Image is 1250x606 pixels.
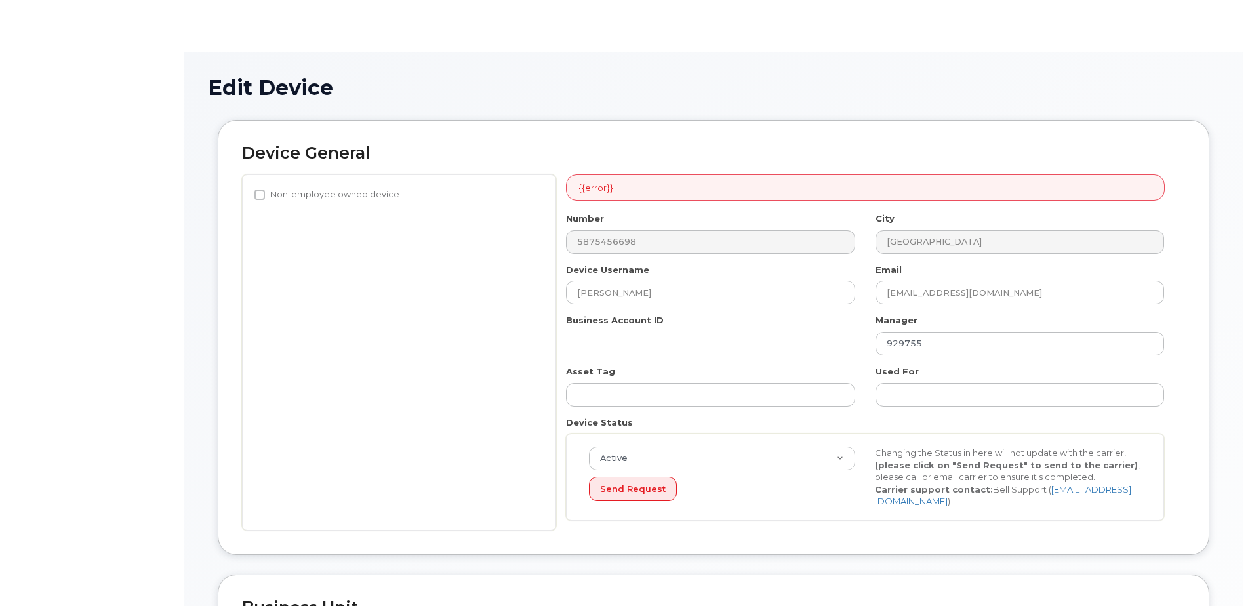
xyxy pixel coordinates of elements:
div: {{error}} [566,174,1165,201]
label: Asset Tag [566,365,615,378]
strong: Carrier support contact: [875,484,993,495]
strong: (please click on "Send Request" to send to the carrier) [875,460,1138,470]
input: Select manager [876,332,1164,355]
label: Manager [876,314,917,327]
label: Email [876,264,902,276]
button: Send Request [589,477,677,501]
div: Changing the Status in here will not update with the carrier, , please call or email carrier to e... [865,447,1151,508]
label: Device Username [566,264,649,276]
h2: Device General [242,144,1185,163]
label: Non-employee owned device [254,187,399,203]
label: Device Status [566,416,633,429]
label: Business Account ID [566,314,664,327]
input: Non-employee owned device [254,190,265,200]
a: [EMAIL_ADDRESS][DOMAIN_NAME] [875,484,1131,507]
label: Number [566,212,604,225]
h1: Edit Device [208,76,1219,99]
label: Used For [876,365,919,378]
label: City [876,212,895,225]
